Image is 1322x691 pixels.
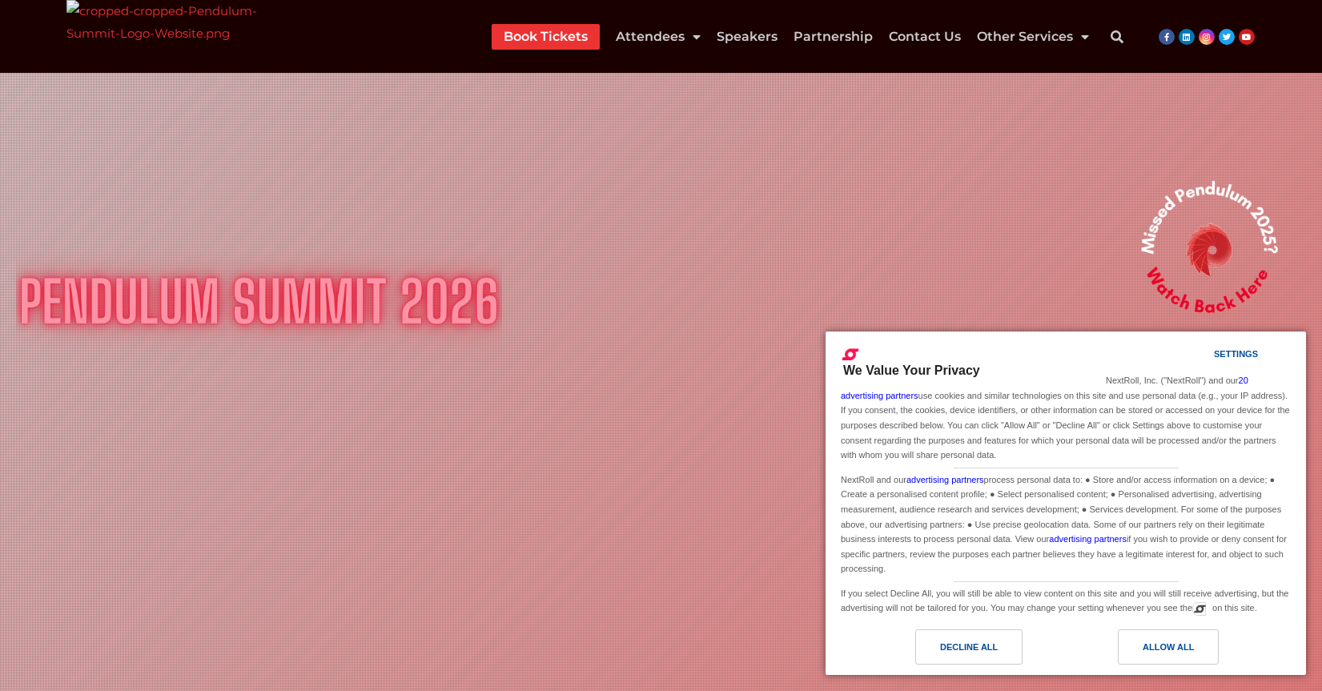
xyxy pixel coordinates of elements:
[1143,638,1194,656] div: Allow All
[1049,534,1127,544] a: advertising partners
[889,24,961,50] a: Contact Us
[1186,341,1224,371] a: Settings
[1214,345,1258,363] div: Settings
[838,372,1294,464] div: NextRoll, Inc. ("NextRoll") and our use cookies and similar technologies on this site and use per...
[977,24,1089,50] a: Other Services
[492,24,1089,50] nav: Menu
[940,638,998,656] div: Decline All
[835,629,1066,673] a: Decline All
[1066,629,1296,673] a: Allow All
[838,582,1294,617] div: If you select Decline All, you will still be able to view content on this site and you will still...
[616,24,701,50] a: Attendees
[906,475,984,484] a: advertising partners
[838,468,1294,578] div: NextRoll and our process personal data to: ● Store and/or access information on a device; ● Creat...
[717,24,778,50] a: Speakers
[843,364,980,377] span: We Value Your Privacy
[794,24,873,50] a: Partnership
[1101,21,1133,53] div: Search
[841,376,1248,400] a: 20 advertising partners
[504,24,588,50] a: Book Tickets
